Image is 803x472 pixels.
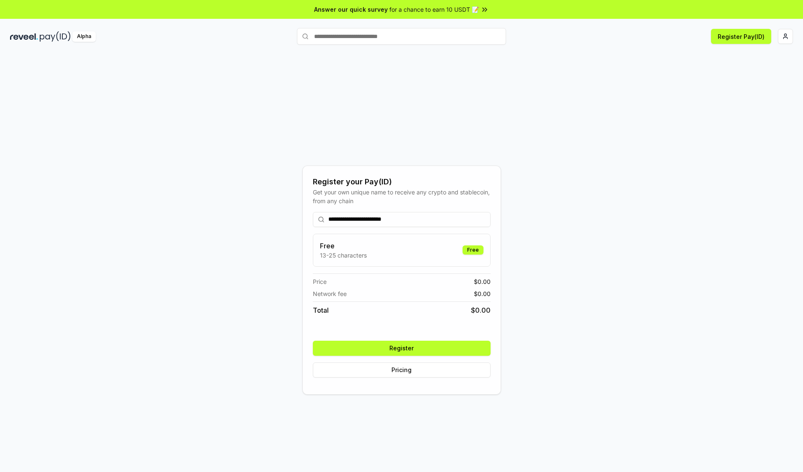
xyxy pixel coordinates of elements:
[313,289,347,298] span: Network fee
[320,251,367,260] p: 13-25 characters
[313,188,491,205] div: Get your own unique name to receive any crypto and stablecoin, from any chain
[10,31,38,42] img: reveel_dark
[40,31,71,42] img: pay_id
[72,31,96,42] div: Alpha
[474,277,491,286] span: $ 0.00
[320,241,367,251] h3: Free
[313,277,327,286] span: Price
[313,305,329,315] span: Total
[711,29,771,44] button: Register Pay(ID)
[471,305,491,315] span: $ 0.00
[313,341,491,356] button: Register
[314,5,388,14] span: Answer our quick survey
[463,245,483,255] div: Free
[474,289,491,298] span: $ 0.00
[313,362,491,378] button: Pricing
[313,176,491,188] div: Register your Pay(ID)
[389,5,479,14] span: for a chance to earn 10 USDT 📝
